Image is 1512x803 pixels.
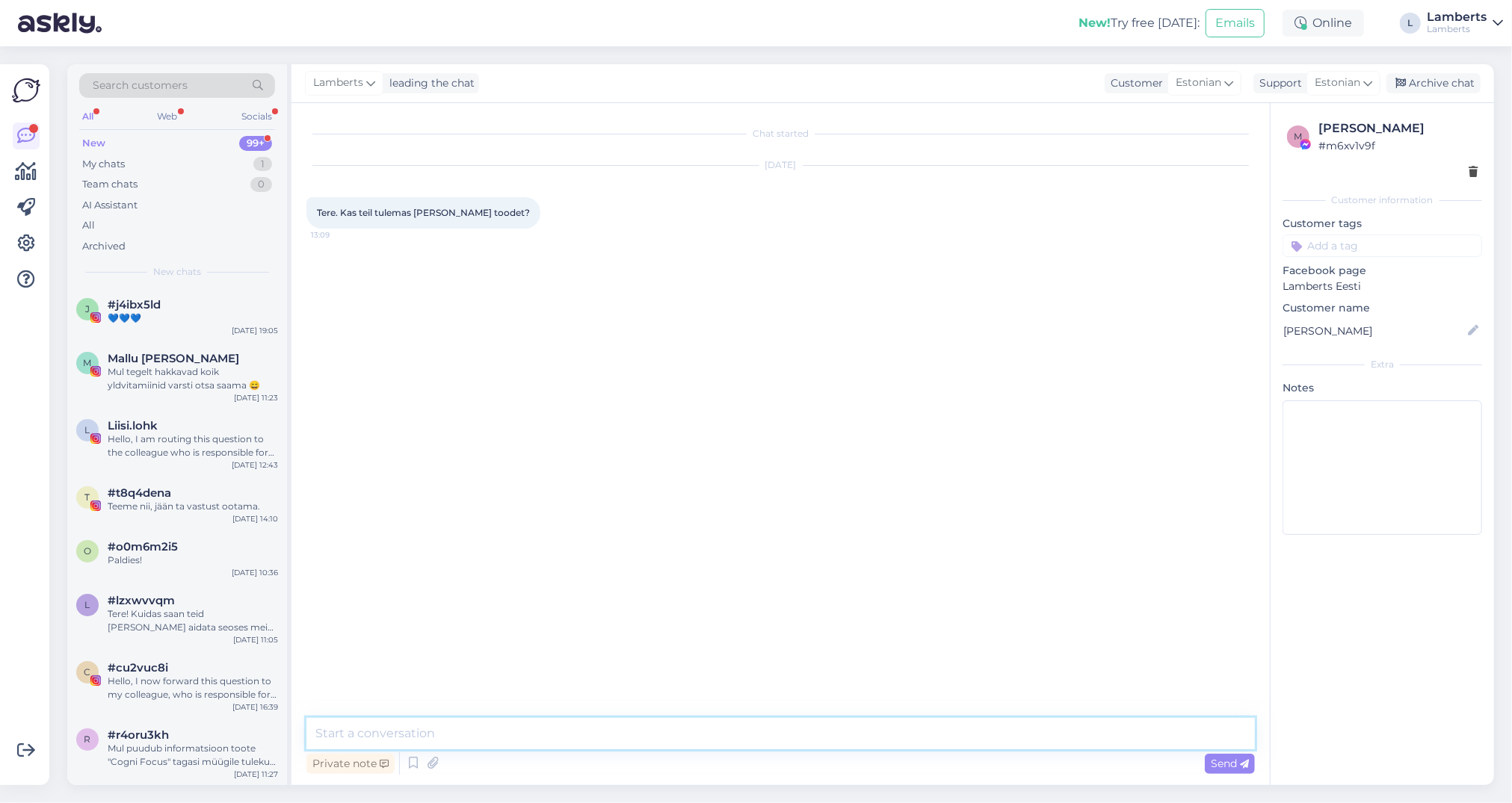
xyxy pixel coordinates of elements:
span: Lamberts [313,75,363,91]
img: Askly Logo [12,76,40,105]
span: l [85,599,90,610]
div: Archive chat [1386,73,1481,93]
span: #cu2vuc8i [108,661,168,675]
p: Facebook page [1283,263,1482,279]
div: AI Assistant [82,198,138,213]
a: LambertsLamberts [1427,11,1503,35]
span: Tere. Kas teil tulemas [PERSON_NAME] toodet? [317,207,530,218]
div: L [1400,13,1421,34]
div: 0 [250,177,272,192]
div: Chat started [306,127,1255,140]
span: L [85,424,90,435]
div: Archived [82,239,126,254]
p: Customer tags [1283,216,1482,232]
span: Search customers [93,78,188,93]
div: Lamberts [1427,11,1487,23]
span: Mallu Mariann Treimann [108,352,239,365]
div: [DATE] [306,158,1255,172]
span: c [84,666,91,678]
div: Tere! Kuidas saan teid [PERSON_NAME] aidata seoses meie teenustega? [108,607,278,634]
div: # m6xv1v9f [1318,137,1478,154]
div: Lamberts [1427,23,1487,35]
div: Mul tegelt hakkavad koik yldvitamiinid varsti otsa saama 😄 [108,365,278,392]
div: Try free [DATE]: [1079,14,1200,32]
div: All [82,218,95,233]
div: [DATE] 19:05 [232,325,278,336]
div: [DATE] 12:43 [232,459,278,471]
div: Private note [306,754,395,774]
span: m [1295,131,1303,142]
input: Add name [1283,323,1465,339]
span: Liisi.lohk [108,419,158,432]
span: New chats [153,265,201,279]
span: Estonian [1176,75,1221,91]
span: M [84,357,92,368]
div: New [82,136,105,151]
div: Teeme nii, jään ta vastust ootama. [108,500,278,513]
span: o [84,545,91,556]
div: Online [1283,10,1364,37]
input: Add a tag [1283,235,1482,257]
div: [DATE] 10:36 [232,567,278,578]
div: leading the chat [383,75,475,91]
span: j [85,303,90,314]
div: Hello, I now forward this question to my colleague, who is responsible for this. The reply will b... [108,675,278,701]
button: Emails [1206,9,1265,37]
div: [DATE] 11:27 [234,769,278,780]
div: Socials [238,107,275,126]
div: Mul puudub informatsioon toote "Cogni Focus" tagasi müügile tuleku kohta. [PERSON_NAME] sellest [... [108,742,278,769]
div: Customer [1105,75,1163,91]
div: 1 [253,157,272,172]
div: Web [155,107,181,126]
span: t [85,492,90,503]
span: 13:09 [311,229,367,241]
div: Customer information [1283,193,1482,207]
div: [DATE] 11:23 [234,392,278,403]
div: 99+ [239,136,272,151]
div: My chats [82,157,125,172]
div: Hello, I am routing this question to the colleague who is responsible for this topic. The reply m... [108,432,278,459]
div: 💙💙💙 [108,311,278,325]
div: Support [1253,75,1302,91]
div: Team chats [82,177,138,192]
p: Customer name [1283,300,1482,316]
div: [DATE] 16:39 [232,701,278,713]
div: Extra [1283,358,1482,371]
span: Estonian [1315,75,1360,91]
span: #j4ibx5ld [108,298,161,311]
p: Notes [1283,380,1482,396]
span: #lzxwvvqm [108,594,175,607]
div: Paldies! [108,554,278,567]
b: New! [1079,16,1111,30]
span: #t8q4dena [108,486,171,500]
div: All [79,107,96,126]
p: Lamberts Eesti [1283,279,1482,294]
span: Send [1211,757,1249,770]
div: [DATE] 14:10 [232,513,278,524]
span: #o0m6m2i5 [108,540,178,554]
span: r [84,734,91,745]
span: #r4oru3kh [108,728,169,742]
div: [PERSON_NAME] [1318,120,1478,137]
div: [DATE] 11:05 [233,634,278,645]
